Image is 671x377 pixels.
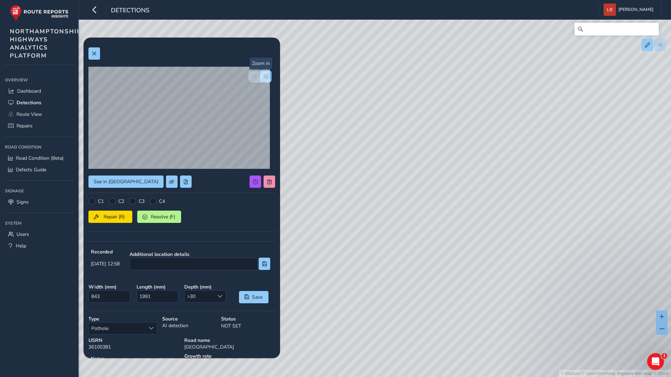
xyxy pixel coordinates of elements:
[5,218,73,229] div: System
[574,23,659,35] input: Search
[150,213,176,220] span: Resolve (F)
[184,337,275,344] strong: Road name
[139,198,145,205] label: C3
[89,323,145,334] span: Pothole
[94,178,158,185] span: See in [GEOGRAPHIC_DATA]
[5,108,73,120] a: Route View
[604,4,656,16] button: [PERSON_NAME]
[5,97,73,108] a: Detections
[662,353,667,359] span: 1
[252,294,263,300] span: Save
[5,196,73,208] a: Signs
[160,313,219,337] div: AI detection
[91,355,177,362] strong: Notes
[239,291,268,303] button: Save
[16,166,46,173] span: Defects Guide
[16,199,29,205] span: Signs
[145,323,157,334] div: Select a type
[16,243,26,249] span: Help
[618,4,653,16] span: [PERSON_NAME]
[185,291,214,302] span: >30
[16,123,33,129] span: Repairs
[182,335,278,353] div: [GEOGRAPHIC_DATA]
[5,229,73,240] a: Users
[88,176,164,188] button: See in Route View
[5,142,73,152] div: Road Condition
[88,284,132,290] strong: Width ( mm )
[91,249,120,255] strong: Recorded
[5,240,73,252] a: Help
[88,211,132,223] button: Repair (R)
[5,186,73,196] div: Signage
[10,5,68,21] img: rr logo
[184,353,275,359] strong: Growth rate
[5,120,73,132] a: Repairs
[98,198,104,205] label: C1
[221,316,275,322] strong: Status
[91,260,120,267] span: [DATE] 12:58
[16,231,29,238] span: Users
[16,111,42,118] span: Route View
[86,335,182,353] div: 36100381
[184,284,227,290] strong: Depth ( mm )
[88,316,157,322] strong: Type
[5,164,73,176] a: Defects Guide
[111,6,150,16] span: Detections
[101,213,127,220] span: Repair (R)
[159,198,165,205] label: C4
[10,27,86,60] span: NORTHAMPTONSHIRE HIGHWAYS ANALYTICS PLATFORM
[162,316,216,322] strong: Source
[604,4,616,16] img: diamond-layout
[5,75,73,85] div: Overview
[137,211,181,223] button: Resolve (F)
[118,198,124,205] label: C2
[16,99,41,106] span: Detections
[137,284,180,290] strong: Length ( mm )
[647,353,664,370] iframe: Intercom live chat
[221,322,275,330] p: NOT SET
[17,88,41,94] span: Dashboard
[88,337,179,344] strong: USRN
[16,155,64,161] span: Road Condition (Beta)
[5,85,73,97] a: Dashboard
[129,251,270,258] strong: Additional location details
[5,152,73,164] a: Road Condition (Beta)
